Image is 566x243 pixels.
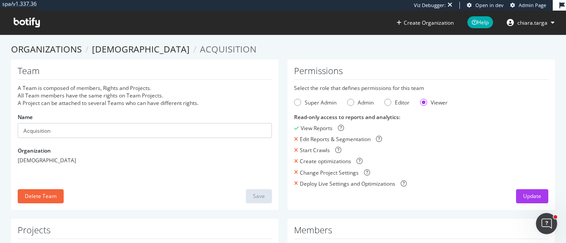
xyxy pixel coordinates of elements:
[294,66,548,80] h1: Permissions
[300,180,395,187] div: Deploy Live Settings and Optimizations
[395,99,409,106] div: Editor
[384,99,409,106] div: Editor
[536,213,557,234] iframe: Intercom live chat
[18,157,272,164] div: [DEMOGRAPHIC_DATA]
[294,84,548,92] div: Select the role that defines permissions for this team
[18,225,272,239] h1: Projects
[301,124,333,132] div: View Reports
[467,16,493,28] span: Help
[18,84,272,107] div: A Team is composed of members, Rights and Projects. All Team members have the same rights on Team...
[358,99,374,106] div: Admin
[18,66,272,80] h1: Team
[200,43,256,55] span: Acquisition
[519,2,546,8] span: Admin Page
[300,135,371,143] div: Edit Reports & Segmentation
[18,147,51,154] label: Organization
[25,192,57,200] div: Delete Team
[305,99,337,106] div: Super Admin
[300,146,330,154] div: Start Crawls
[523,192,541,200] div: Update
[414,2,446,9] div: Viz Debugger:
[475,2,504,8] span: Open in dev
[246,189,272,203] button: Save
[294,99,337,106] div: Super Admin
[11,43,82,55] a: Organizations
[300,169,359,176] div: Change Project Settings
[253,192,265,200] div: Save
[431,99,447,106] div: Viewer
[516,189,548,203] button: Update
[294,225,548,239] h1: Members
[420,99,447,106] div: Viewer
[18,113,33,121] label: Name
[92,43,190,55] a: [DEMOGRAPHIC_DATA]
[294,113,548,121] div: Read-only access to reports and analytics :
[18,189,64,203] button: Delete Team
[500,15,562,30] button: chiara.targa
[510,2,546,9] a: Admin Page
[18,123,272,138] input: Name
[347,99,374,106] div: Admin
[11,43,555,56] ol: breadcrumbs
[300,157,351,165] div: Create optimizations
[467,2,504,9] a: Open in dev
[517,19,547,26] span: chiara.targa
[396,19,454,27] button: Create Organization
